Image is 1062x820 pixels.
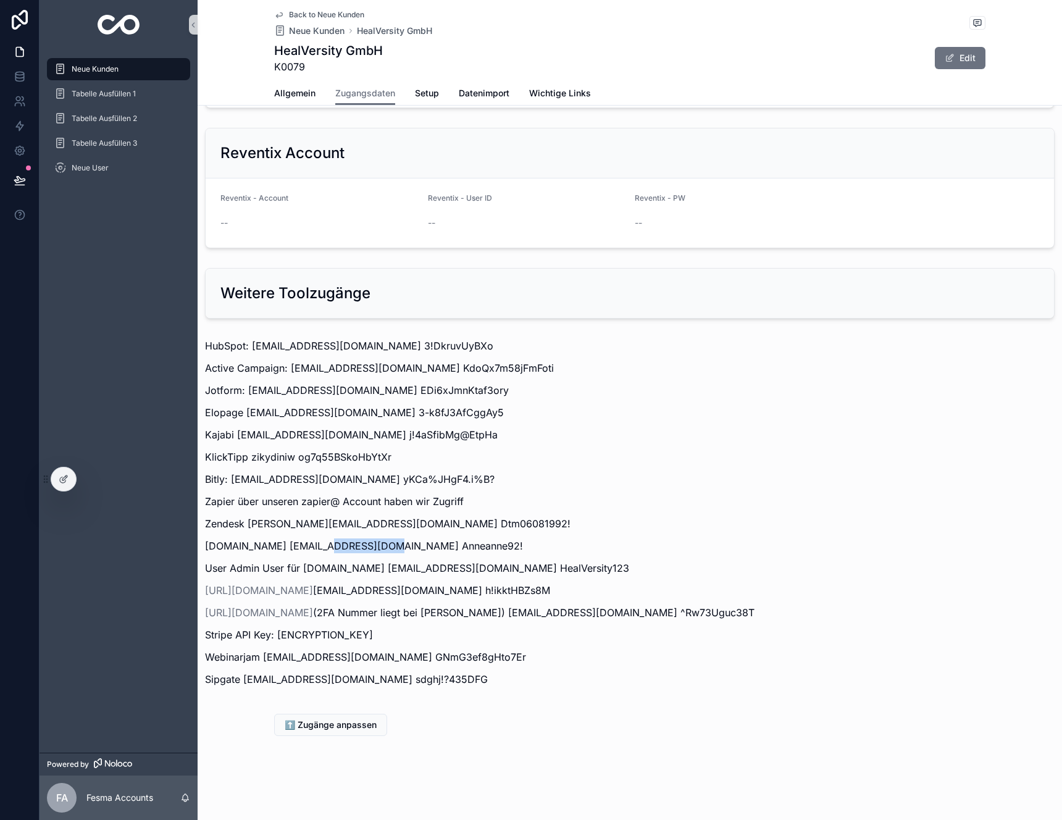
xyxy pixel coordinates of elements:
span: -- [428,217,435,229]
button: Edit [935,47,985,69]
a: Allgemein [274,82,316,107]
a: Tabelle Ausfüllen 1 [47,83,190,105]
span: Tabelle Ausfüllen 3 [72,138,137,148]
p: Kajabi [EMAIL_ADDRESS][DOMAIN_NAME] j!4aSfibMg@EtpHa [205,427,1055,442]
a: Tabelle Ausfüllen 2 [47,107,190,130]
h2: Reventix Account [220,143,345,163]
span: Tabelle Ausfüllen 2 [72,114,137,123]
a: Powered by [40,753,198,776]
a: Neue Kunden [47,58,190,80]
span: Neue Kunden [289,25,345,37]
p: Zapier über unseren zapier@ Account haben wir Zugriff [205,494,1055,509]
a: Datenimport [459,82,509,107]
span: Tabelle Ausfüllen 1 [72,89,136,99]
p: Sipgate [EMAIL_ADDRESS][DOMAIN_NAME] sdghj!?435DFG [205,672,1055,687]
img: App logo [98,15,140,35]
span: FA [56,790,68,805]
p: Zendesk [PERSON_NAME][EMAIL_ADDRESS][DOMAIN_NAME] Dtm06081992! [205,516,1055,531]
a: Setup [415,82,439,107]
h1: HealVersity GmbH [274,42,383,59]
a: Tabelle Ausfüllen 3 [47,132,190,154]
span: Datenimport [459,87,509,99]
span: -- [635,217,642,229]
p: Bitly: [EMAIL_ADDRESS][DOMAIN_NAME] yKCa%JHgF4.i%B? [205,472,1055,487]
a: Zugangsdaten [335,82,395,106]
a: Wichtige Links [529,82,591,107]
span: Reventix - Account [220,193,288,203]
h2: Weitere Toolzugänge [220,283,370,303]
p: Stripe API Key: [ENCRYPTION_KEY] [205,627,1055,642]
span: Allgemein [274,87,316,99]
a: Neue Kunden [274,25,345,37]
p: (2FA Nummer liegt bei [PERSON_NAME]) [EMAIL_ADDRESS][DOMAIN_NAME] ^Rw73Uguc38T [205,605,1055,620]
span: K0079 [274,59,383,74]
span: -- [220,217,228,229]
p: Fesma Accounts [86,792,153,804]
div: scrollable content [40,49,198,195]
span: ⬆️ Zugänge anpassen [285,719,377,731]
span: Reventix - User ID [428,193,492,203]
span: Wichtige Links [529,87,591,99]
span: Setup [415,87,439,99]
a: HealVersity GmbH [357,25,432,37]
p: Elopage [EMAIL_ADDRESS][DOMAIN_NAME] 3-k8fJ3AfCggAy5 [205,405,1055,420]
span: Powered by [47,759,89,769]
p: Webinarjam [EMAIL_ADDRESS][DOMAIN_NAME] GNmG3ef8gHto7Er [205,650,1055,664]
p: Active Campaign: [EMAIL_ADDRESS][DOMAIN_NAME] KdoQx7m58jFmFoti [205,361,1055,375]
p: HubSpot: [EMAIL_ADDRESS][DOMAIN_NAME] 3!DkruvUyBXo [205,338,1055,353]
p: [DOMAIN_NAME] [EMAIL_ADDRESS][DOMAIN_NAME] Anneanne92! [205,538,1055,553]
span: Neue User [72,163,109,173]
span: Neue Kunden [72,64,119,74]
p: [EMAIL_ADDRESS][DOMAIN_NAME] h!ikktHBZs8M [205,583,1055,598]
a: Neue User [47,157,190,179]
p: Jotform: [EMAIL_ADDRESS][DOMAIN_NAME] EDi6xJmnKtaf3ory [205,383,1055,398]
a: Back to Neue Kunden [274,10,364,20]
p: KlickTipp zikydiniw og7q55BSkoHbYtXr [205,450,1055,464]
a: [URL][DOMAIN_NAME] [205,584,313,596]
p: User Admin User für [DOMAIN_NAME] [EMAIL_ADDRESS][DOMAIN_NAME] HealVersity123 [205,561,1055,575]
span: Zugangsdaten [335,87,395,99]
span: Reventix - PW [635,193,685,203]
span: Back to Neue Kunden [289,10,364,20]
a: [URL][DOMAIN_NAME] [205,606,313,619]
button: ⬆️ Zugänge anpassen [274,714,387,736]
